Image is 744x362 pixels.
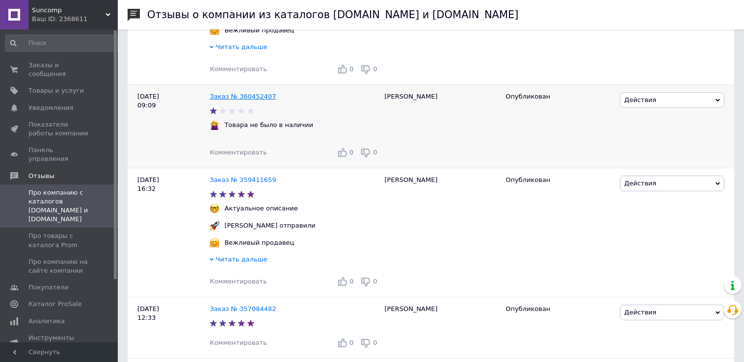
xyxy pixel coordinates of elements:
[222,121,316,129] div: Товара не было в наличии
[216,256,267,263] span: Читать дальше
[380,297,501,359] div: [PERSON_NAME]
[128,297,210,359] div: [DATE] 12:33
[210,255,379,266] div: Читать дальше
[216,43,267,51] span: Читать дальше
[28,172,54,181] span: Отзывы
[373,149,377,156] span: 0
[222,221,318,230] div: [PERSON_NAME] отправили
[210,148,266,157] div: Комментировать
[210,277,266,286] div: Комментировать
[210,339,266,346] span: Комментировать
[28,61,91,78] span: Заказы и сообщения
[28,258,91,275] span: Про компанию на сайте компании
[210,204,219,213] img: :nerd_face:
[28,300,81,309] span: Каталог ProSale
[28,86,84,95] span: Товары и услуги
[28,188,91,224] span: Про компанию с каталогов [DOMAIN_NAME] и [DOMAIN_NAME]
[28,146,91,163] span: Панель управления
[373,278,377,285] span: 0
[624,180,656,187] span: Действия
[210,278,266,285] span: Комментировать
[373,339,377,346] span: 0
[5,34,123,52] input: Поиск
[222,238,296,247] div: Вежливый продавец
[28,317,65,326] span: Аналитика
[210,176,276,183] a: Заказ № 359411659
[210,120,219,130] img: :woman-gesturing-no:
[624,96,656,103] span: Действия
[32,6,106,15] span: Suncomp
[210,238,219,248] img: :hugging_face:
[210,93,276,100] a: Заказ № 360452407
[28,283,69,292] span: Покупатели
[505,305,612,313] div: Опубликован
[380,85,501,168] div: [PERSON_NAME]
[147,9,519,21] h1: Отзывы о компании из каталогов [DOMAIN_NAME] и [DOMAIN_NAME]
[505,176,612,184] div: Опубликован
[210,65,266,74] div: Комментировать
[28,103,73,112] span: Уведомления
[505,92,612,101] div: Опубликован
[210,338,266,347] div: Комментировать
[210,221,219,231] img: :rocket:
[210,26,219,35] img: :hugging_face:
[349,65,353,73] span: 0
[28,334,91,351] span: Инструменты вебмастера и SEO
[210,305,276,312] a: Заказ № 357084482
[210,149,266,156] span: Комментировать
[349,339,353,346] span: 0
[210,65,266,73] span: Комментировать
[349,149,353,156] span: 0
[222,204,300,213] div: Актуальное описание
[28,232,91,249] span: Про товары с каталога Prom
[128,168,210,297] div: [DATE] 16:32
[380,168,501,297] div: [PERSON_NAME]
[128,85,210,168] div: [DATE] 09:09
[222,26,296,35] div: Вежливый продавец
[28,120,91,138] span: Показатели работы компании
[624,309,656,316] span: Действия
[32,15,118,24] div: Ваш ID: 2368611
[210,43,379,54] div: Читать дальше
[373,65,377,73] span: 0
[349,278,353,285] span: 0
